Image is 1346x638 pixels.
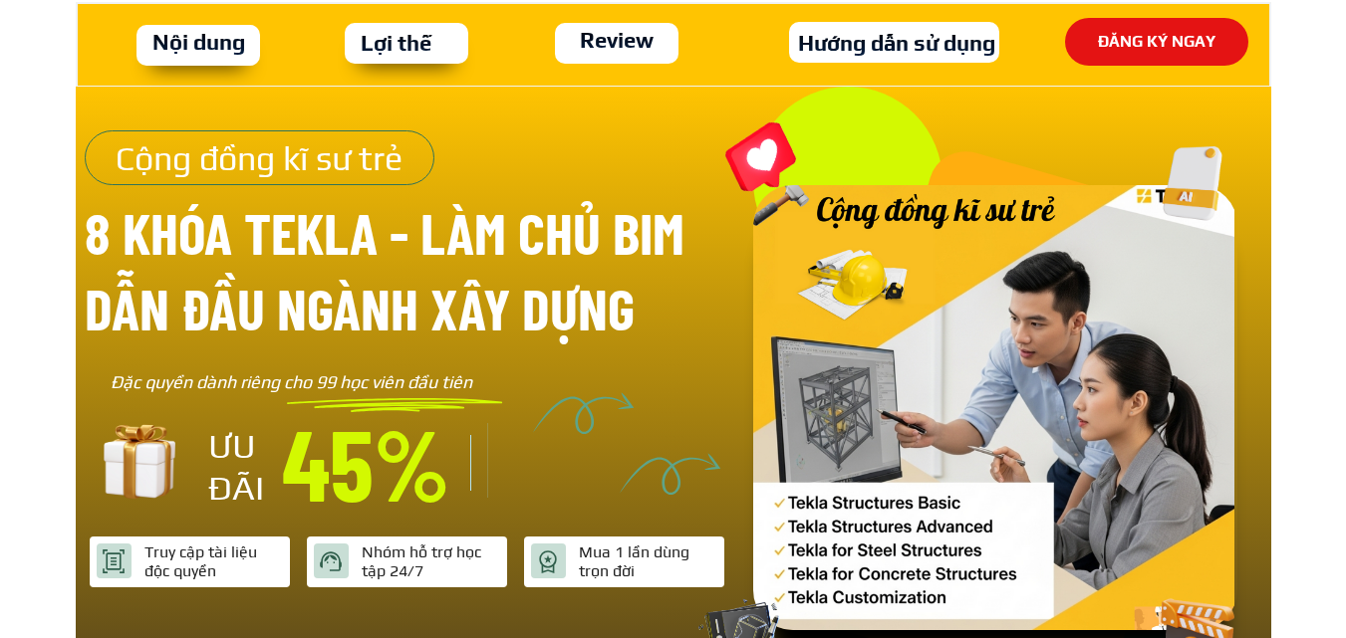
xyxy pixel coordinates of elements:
[572,23,663,58] h3: Review
[362,542,501,580] div: Nhóm hỗ trợ học tập 24/7
[116,138,403,177] span: Cộng đồng kĩ sư trẻ
[579,542,718,580] div: Mua 1 lần dùng trọn đời
[144,542,284,580] div: Truy cập tài liệu độc quyền
[149,25,249,60] h3: Nội dung
[789,26,1005,61] h3: Hướng dẫn sử dụng
[282,412,452,512] h3: 45%
[354,26,437,61] h3: Lợi thế
[1062,18,1251,67] p: ĐĂNG KÝ NGAY
[111,368,509,397] div: Đặc quyền dành riêng cho 99 học viên đầu tiên
[85,195,751,345] h3: 8 khóa TEKLA - làm chủ bim dẫn đầu ngành xây dựng
[208,425,277,509] h3: ƯU ĐÃI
